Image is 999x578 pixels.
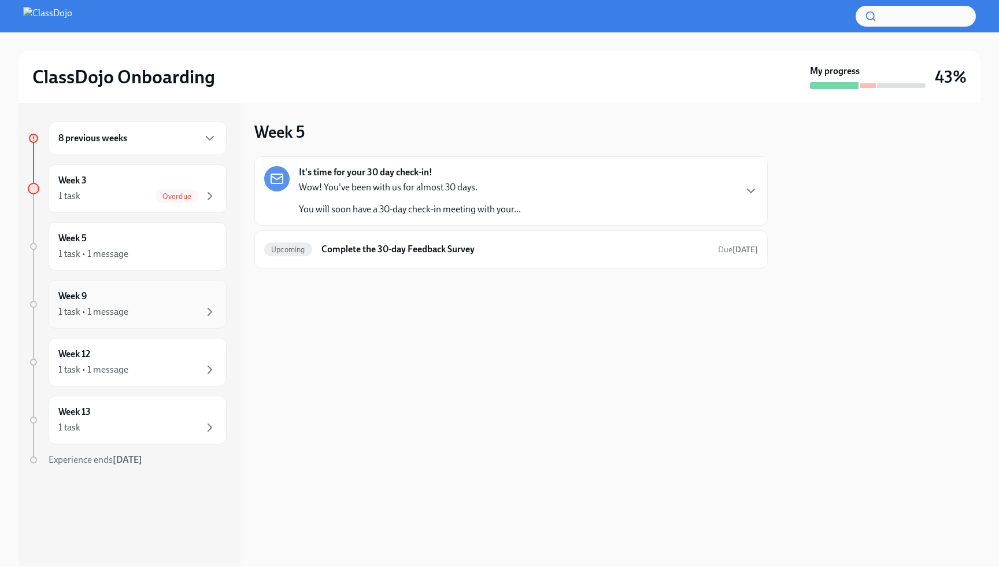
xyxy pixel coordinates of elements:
h3: 43% [935,67,967,87]
span: Experience ends [49,454,142,465]
a: Week 131 task [28,396,227,444]
p: You will soon have a 30-day check-in meeting with your... [299,203,521,216]
span: Overdue [156,192,198,201]
h6: 8 previous weeks [58,132,127,145]
h6: Week 5 [58,232,87,245]
div: 1 task • 1 message [58,248,128,260]
span: Upcoming [264,245,312,254]
a: Week 31 taskOverdue [28,164,227,213]
div: 1 task [58,190,80,203]
span: October 6th, 2025 13:00 [718,244,758,255]
p: Wow! You've been with us for almost 30 days. [299,181,521,194]
h2: ClassDojo Onboarding [32,65,215,89]
h6: Week 13 [58,406,91,418]
a: Week 91 task • 1 message [28,280,227,329]
h6: Week 12 [58,348,90,360]
strong: My progress [810,65,860,78]
h6: Complete the 30-day Feedback Survey [321,243,709,256]
h3: Week 5 [254,122,305,142]
strong: It's time for your 30 day check-in! [299,166,432,179]
h6: Week 3 [58,174,87,187]
div: 1 task • 1 message [58,363,128,376]
a: Week 121 task • 1 message [28,338,227,386]
strong: [DATE] [113,454,142,465]
a: Week 51 task • 1 message [28,222,227,271]
div: 1 task [58,421,80,434]
span: Due [718,245,758,255]
strong: [DATE] [732,245,758,255]
div: 1 task • 1 message [58,305,128,318]
a: UpcomingComplete the 30-day Feedback SurveyDue[DATE] [264,240,758,259]
div: 8 previous weeks [49,122,227,155]
h6: Week 9 [58,290,87,303]
img: ClassDojo [23,7,72,25]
